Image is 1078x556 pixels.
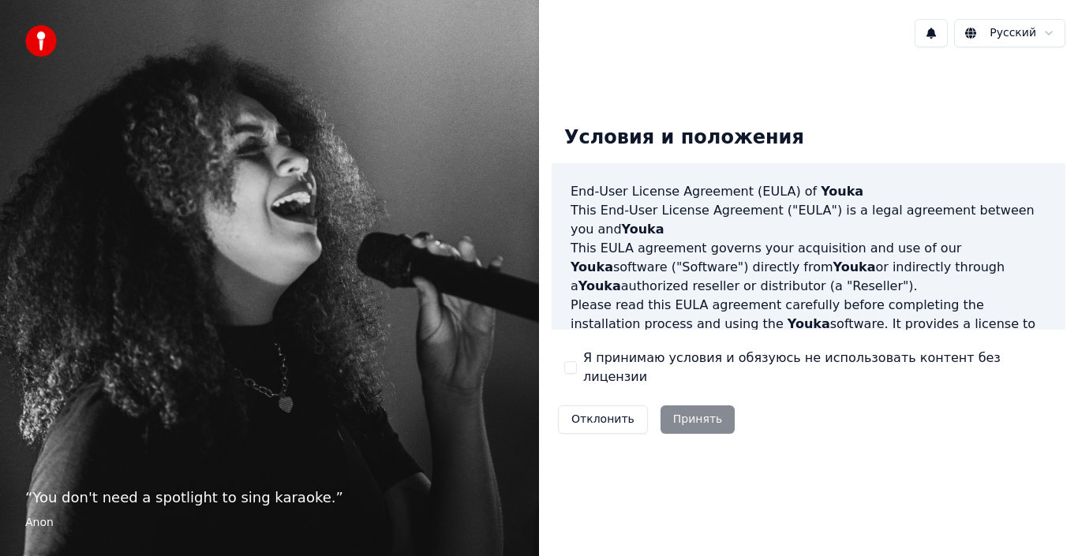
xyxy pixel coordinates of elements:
[571,296,1046,371] p: Please read this EULA agreement carefully before completing the installation process and using th...
[25,515,514,531] footer: Anon
[622,222,664,237] span: Youka
[788,316,830,331] span: Youka
[583,349,1053,386] label: Я принимаю условия и обязуюсь не использовать контент без лицензии
[821,184,863,199] span: Youka
[25,487,514,509] p: “ You don't need a spotlight to sing karaoke. ”
[571,201,1046,239] p: This End-User License Agreement ("EULA") is a legal agreement between you and
[833,259,876,274] span: Youka
[578,278,621,293] span: Youka
[571,259,613,274] span: Youka
[571,239,1046,296] p: This EULA agreement governs your acquisition and use of our software ("Software") directly from o...
[558,405,648,434] button: Отклонить
[552,113,817,163] div: Условия и положения
[571,182,1046,201] h3: End-User License Agreement (EULA) of
[25,25,57,57] img: youka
